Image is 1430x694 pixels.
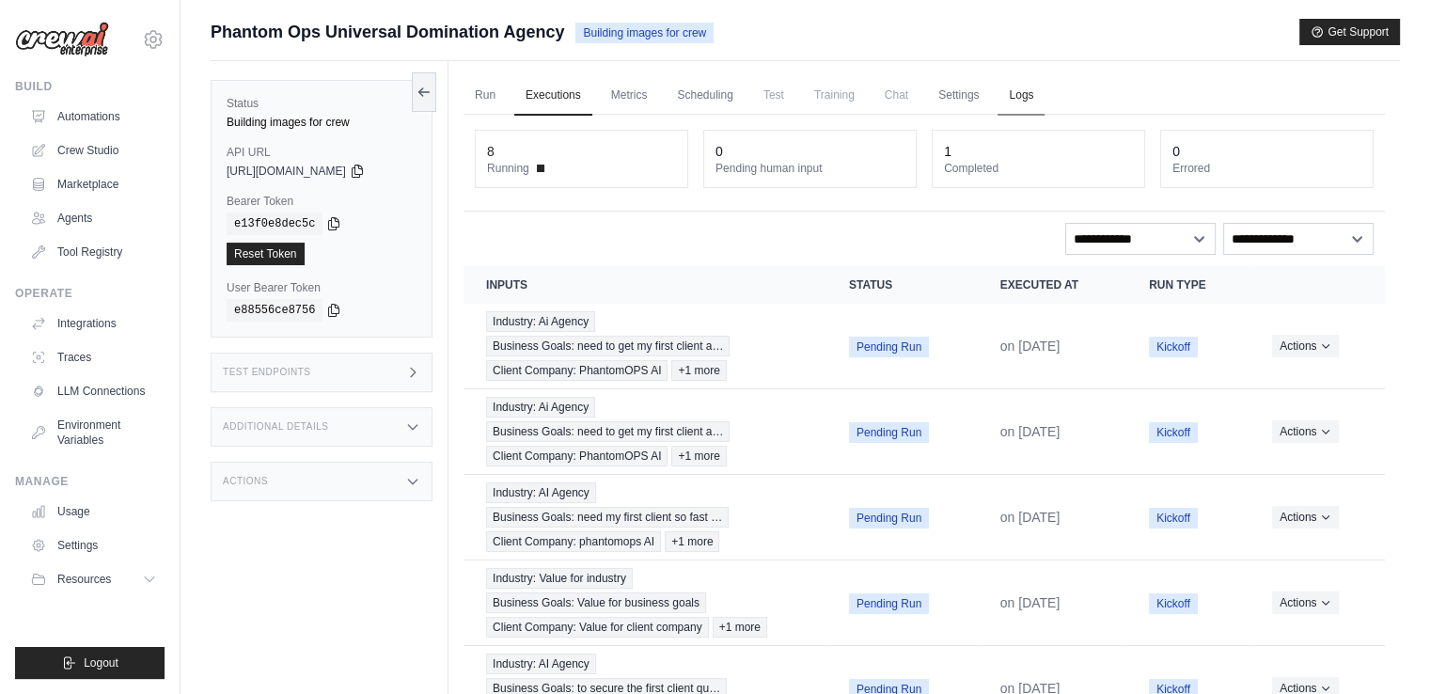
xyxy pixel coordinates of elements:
[15,79,165,94] div: Build
[227,299,322,322] code: e88556ce8756
[1172,142,1180,161] div: 0
[849,508,929,528] span: Pending Run
[23,169,165,199] a: Marketplace
[227,280,416,295] label: User Bearer Token
[486,311,804,381] a: View execution details for Industry
[1272,420,1339,443] button: Actions for execution
[486,311,595,332] span: Industry: Ai Agency
[23,237,165,267] a: Tool Registry
[486,421,730,442] span: Business Goals: need to get my first client a…
[1149,508,1198,528] span: Kickoff
[1272,335,1339,357] button: Actions for execution
[23,497,165,527] a: Usage
[803,76,866,114] span: Training is not available until the deployment is complete
[487,142,495,161] div: 8
[227,164,346,179] span: [URL][DOMAIN_NAME]
[1299,19,1400,45] button: Get Support
[227,194,416,209] label: Bearer Token
[1149,593,1198,614] span: Kickoff
[23,376,165,406] a: LLM Connections
[665,531,719,552] span: +1 more
[223,367,311,378] h3: Test Endpoints
[486,397,595,418] span: Industry: Ai Agency
[575,23,714,43] span: Building images for crew
[873,76,919,114] span: Chat is not available until the deployment is complete
[666,76,744,116] a: Scheduling
[944,142,951,161] div: 1
[713,617,767,638] span: +1 more
[486,360,668,381] span: Client Company: PhantomOPS AI
[486,654,596,674] span: Industry: AI Agency
[514,76,592,116] a: Executions
[1272,506,1339,528] button: Actions for execution
[23,530,165,560] a: Settings
[223,476,268,487] h3: Actions
[1000,510,1061,525] time: August 28, 2025 at 12:53 IST
[486,568,633,589] span: Industry: Value for industry
[927,76,990,116] a: Settings
[486,568,804,638] a: View execution details for Industry
[671,360,726,381] span: +1 more
[998,76,1045,116] a: Logs
[671,446,726,466] span: +1 more
[486,617,709,638] span: Client Company: Value for client company
[223,421,328,433] h3: Additional Details
[1126,266,1249,304] th: Run Type
[978,266,1126,304] th: Executed at
[944,161,1133,176] dt: Completed
[227,96,416,111] label: Status
[15,474,165,489] div: Manage
[826,266,978,304] th: Status
[1149,422,1198,443] span: Kickoff
[486,531,661,552] span: Client Company: phantomops AI
[486,482,596,503] span: Industry: AI Agency
[486,446,668,466] span: Client Company: PhantomOPS AI
[1336,604,1430,694] iframe: Chat Widget
[1172,161,1361,176] dt: Errored
[23,410,165,455] a: Environment Variables
[849,422,929,443] span: Pending Run
[487,161,529,176] span: Running
[715,142,723,161] div: 0
[849,593,929,614] span: Pending Run
[715,161,904,176] dt: Pending human input
[464,266,826,304] th: Inputs
[849,337,929,357] span: Pending Run
[486,397,804,466] a: View execution details for Industry
[1000,339,1061,354] time: August 28, 2025 at 15:26 IST
[23,135,165,166] a: Crew Studio
[227,243,305,265] a: Reset Token
[15,22,109,57] img: Logo
[486,507,729,528] span: Business Goals: need my first client so fast …
[752,76,795,114] span: Test
[23,203,165,233] a: Agents
[227,213,322,235] code: e13f0e8dec5c
[1272,591,1339,614] button: Actions for execution
[211,19,564,45] span: Phantom Ops Universal Domination Agency
[1149,337,1198,357] span: Kickoff
[15,286,165,301] div: Operate
[23,308,165,339] a: Integrations
[15,647,165,679] button: Logout
[486,592,706,613] span: Business Goals: Value for business goals
[57,572,111,587] span: Resources
[23,102,165,132] a: Automations
[600,76,659,116] a: Metrics
[227,145,416,160] label: API URL
[464,76,507,116] a: Run
[84,655,118,670] span: Logout
[227,115,416,130] div: Building images for crew
[1000,424,1061,439] time: August 28, 2025 at 15:26 IST
[1000,595,1061,610] time: August 26, 2025 at 15:21 IST
[486,336,730,356] span: Business Goals: need to get my first client a…
[23,342,165,372] a: Traces
[486,482,804,552] a: View execution details for Industry
[23,564,165,594] button: Resources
